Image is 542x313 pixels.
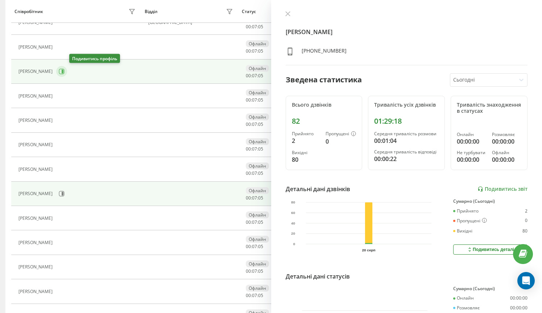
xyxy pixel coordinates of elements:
[453,228,472,234] div: Вихідні
[453,209,479,214] div: Прийнято
[252,243,257,250] span: 07
[18,264,54,269] div: [PERSON_NAME]
[246,162,269,169] div: Офлайн
[18,118,54,123] div: [PERSON_NAME]
[453,244,527,255] button: Подивитись деталі
[258,243,263,250] span: 05
[246,146,251,152] span: 00
[242,9,256,14] div: Статус
[252,97,257,103] span: 07
[246,48,251,54] span: 00
[258,73,263,79] span: 05
[246,195,263,201] div: : :
[258,121,263,127] span: 05
[18,240,54,245] div: [PERSON_NAME]
[15,9,43,14] div: Співробітник
[18,94,54,99] div: [PERSON_NAME]
[291,232,295,236] text: 20
[492,137,521,146] div: 00:00:00
[252,219,257,225] span: 07
[246,269,263,274] div: : :
[453,199,527,204] div: Сумарно (Сьогодні)
[18,142,54,147] div: [PERSON_NAME]
[286,272,350,281] div: Детальні дані статусів
[522,228,527,234] div: 80
[18,20,54,25] div: [PERSON_NAME]
[492,132,521,137] div: Розмовляє
[374,155,439,163] div: 00:00:22
[374,117,439,125] div: 01:29:18
[246,285,269,292] div: Офлайн
[525,209,527,214] div: 2
[258,24,263,30] span: 05
[246,147,263,152] div: : :
[302,47,347,58] div: [PHONE_NUMBER]
[246,170,251,176] span: 00
[286,28,528,36] h4: [PERSON_NAME]
[293,242,295,246] text: 0
[457,150,486,155] div: Не турбувати
[291,211,295,215] text: 60
[69,54,120,63] div: Подивитись профіль
[292,131,320,136] div: Прийнято
[246,293,263,298] div: : :
[252,48,257,54] span: 07
[246,122,263,127] div: : :
[258,268,263,274] span: 05
[252,170,257,176] span: 07
[477,186,527,192] a: Подивитись звіт
[18,167,54,172] div: [PERSON_NAME]
[246,89,269,96] div: Офлайн
[246,268,251,274] span: 00
[246,292,251,298] span: 00
[252,73,257,79] span: 07
[246,49,263,54] div: : :
[291,201,295,205] text: 80
[246,236,269,243] div: Офлайн
[457,155,486,164] div: 00:00:00
[453,218,487,224] div: Пропущені
[258,219,263,225] span: 05
[457,102,521,114] div: Тривалість знаходження в статусах
[374,102,439,108] div: Тривалість усіх дзвінків
[246,114,269,120] div: Офлайн
[246,220,263,225] div: : :
[246,171,263,176] div: : :
[457,137,486,146] div: 00:00:00
[246,24,251,30] span: 00
[258,195,263,201] span: 05
[246,243,251,250] span: 00
[286,74,362,85] div: Зведена статистика
[246,65,269,72] div: Офлайн
[246,138,269,145] div: Офлайн
[246,73,251,79] span: 00
[362,248,375,252] text: 20 серп
[246,121,251,127] span: 00
[252,146,257,152] span: 07
[374,149,439,155] div: Середня тривалість відповіді
[510,305,527,310] div: 00:00:00
[525,218,527,224] div: 0
[148,20,235,25] div: [GEOGRAPHIC_DATA]
[246,260,269,267] div: Офлайн
[246,24,263,29] div: : :
[18,289,54,294] div: [PERSON_NAME]
[286,185,350,193] div: Детальні дані дзвінків
[145,9,157,14] div: Відділ
[258,170,263,176] span: 05
[258,292,263,298] span: 05
[18,69,54,74] div: [PERSON_NAME]
[246,73,263,78] div: : :
[246,187,269,194] div: Офлайн
[292,155,320,164] div: 80
[453,286,527,291] div: Сумарно (Сьогодні)
[453,296,474,301] div: Онлайн
[246,195,251,201] span: 00
[18,45,54,50] div: [PERSON_NAME]
[326,137,356,146] div: 0
[517,272,535,289] div: Open Intercom Messenger
[291,221,295,225] text: 40
[326,131,356,137] div: Пропущені
[246,211,269,218] div: Офлайн
[374,131,439,136] div: Середня тривалість розмови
